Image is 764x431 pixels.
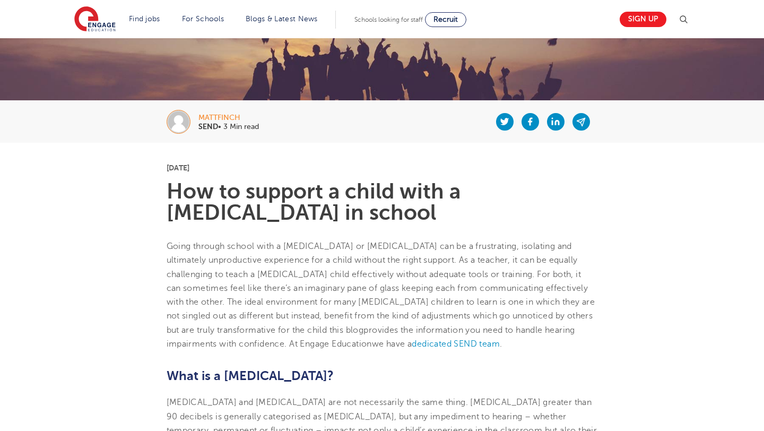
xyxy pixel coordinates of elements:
span: Schools looking for staff [354,16,423,23]
p: [DATE] [167,164,598,171]
span: What is a [MEDICAL_DATA]? [167,368,334,383]
a: dedicated SEND team [412,339,500,349]
span: Recruit [433,15,458,23]
a: For Schools [182,15,224,23]
div: mattfinch [198,114,259,122]
span: The ideal environment for many [MEDICAL_DATA] children to learn is one in which they are not sing... [167,297,595,335]
a: Find jobs [129,15,160,23]
a: Sign up [620,12,666,27]
h1: How to support a child with a [MEDICAL_DATA] in school [167,181,598,223]
p: provides the information you need to handle hearing impairments with confidence we have a . [167,239,598,351]
span: . At Engage Education [284,339,371,349]
img: Engage Education [74,6,116,33]
span: Going through school with a [MEDICAL_DATA] or [MEDICAL_DATA] can be a frustrating, isolating and ... [167,242,588,307]
a: Blogs & Latest News [246,15,318,23]
p: • 3 Min read [198,123,259,131]
a: Recruit [425,12,466,27]
b: SEND [198,123,218,131]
